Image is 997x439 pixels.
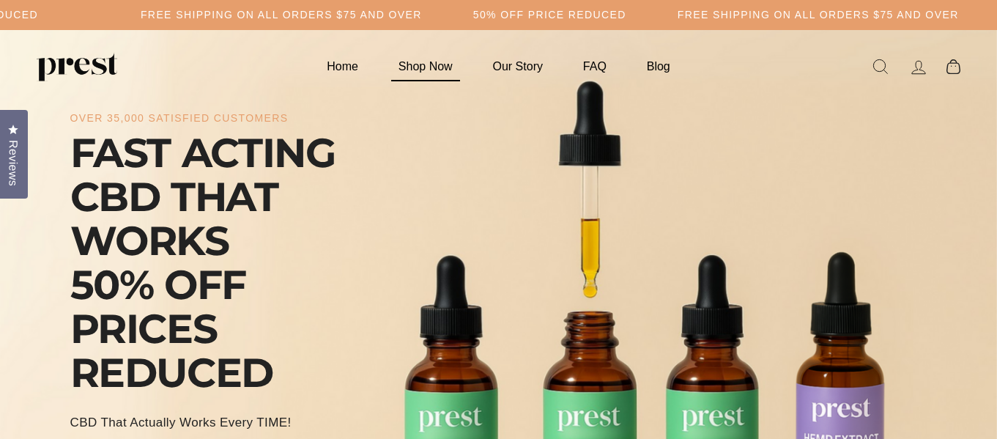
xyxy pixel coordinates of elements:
[475,52,561,81] a: Our Story
[308,52,688,81] ul: Primary
[473,9,626,21] h5: 50% OFF PRICE REDUCED
[380,52,471,81] a: Shop Now
[37,52,117,81] img: PREST ORGANICS
[70,112,289,125] div: over 35,000 satisfied customers
[565,52,625,81] a: FAQ
[4,140,23,186] span: Reviews
[678,9,959,21] h5: Free Shipping on all orders $75 and over
[141,9,422,21] h5: Free Shipping on all orders $75 and over
[70,413,292,432] div: CBD That Actually Works every TIME!
[629,52,689,81] a: Blog
[308,52,377,81] a: Home
[70,131,400,395] div: FAST ACTING CBD THAT WORKS 50% OFF PRICES REDUCED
